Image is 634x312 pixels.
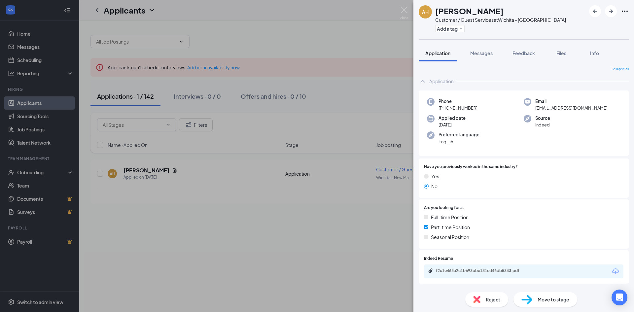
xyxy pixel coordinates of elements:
span: Application [425,50,450,56]
svg: ArrowRight [607,7,615,15]
span: Indeed [535,121,550,128]
span: Files [556,50,566,56]
span: Seasonal Position [431,233,469,241]
span: Applied date [439,115,466,121]
span: No [431,183,438,190]
button: ArrowRight [605,5,617,17]
div: Application [429,78,454,85]
span: Messages [470,50,493,56]
span: Phone [439,98,477,105]
button: ArrowLeftNew [589,5,601,17]
button: PlusAdd a tag [435,25,465,32]
span: Indeed Resume [424,256,453,262]
svg: Plus [459,27,463,31]
span: [PHONE_NUMBER] [439,105,477,111]
a: Paperclipf2c1e465a2c1b693bbe131cd46db5343.pdf [428,268,535,274]
span: Email [535,98,608,105]
svg: Download [612,267,619,275]
span: Move to stage [538,296,569,303]
span: Collapse all [611,67,629,72]
svg: Paperclip [428,268,433,273]
span: Full-time Position [431,214,469,221]
h1: [PERSON_NAME] [435,5,504,17]
span: Feedback [512,50,535,56]
svg: ChevronUp [419,77,427,85]
svg: Ellipses [621,7,629,15]
span: Are you looking for a: [424,205,464,211]
div: f2c1e465a2c1b693bbe131cd46db5343.pdf [436,268,528,273]
span: Info [590,50,599,56]
div: Open Intercom Messenger [612,290,627,305]
span: English [439,138,479,145]
span: Part-time Position [431,224,470,231]
span: [DATE] [439,121,466,128]
div: AH [422,9,429,15]
span: Preferred language [439,131,479,138]
span: Have you previously worked in the same industry? [424,164,518,170]
svg: ArrowLeftNew [591,7,599,15]
div: Customer / Guest Services at Wichita - ​​[GEOGRAPHIC_DATA] [435,17,566,23]
span: [EMAIL_ADDRESS][DOMAIN_NAME] [535,105,608,111]
span: Source [535,115,550,121]
span: Yes [431,173,439,180]
span: Reject [486,296,500,303]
